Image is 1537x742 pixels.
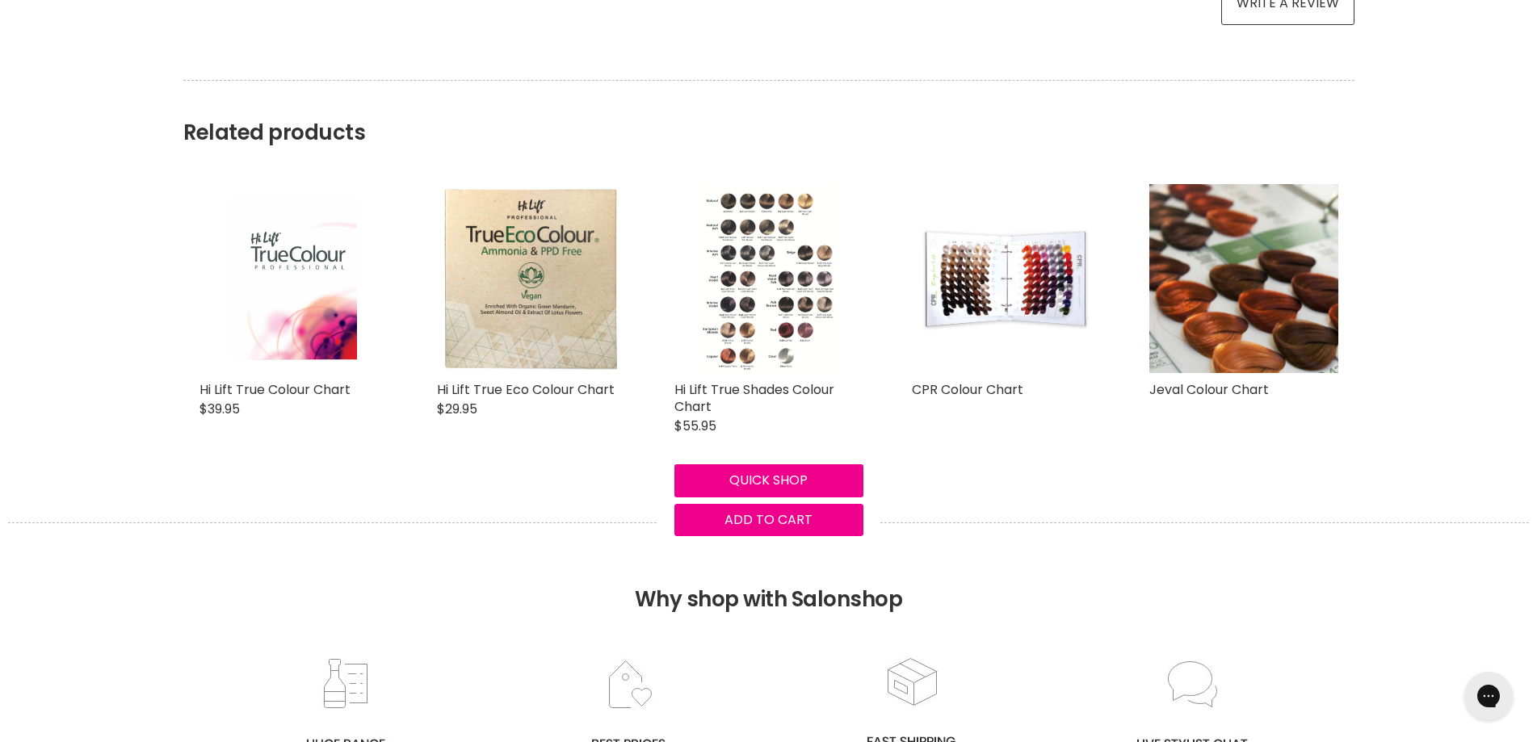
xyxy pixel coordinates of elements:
h2: Why shop with Salonshop [8,522,1529,636]
button: Quick shop [674,464,863,497]
span: Add to cart [724,510,813,529]
span: $29.95 [437,400,477,418]
span: $55.95 [674,417,716,435]
a: Hi Lift True Eco Colour Chart [437,380,615,399]
h2: Related products [183,80,1354,145]
a: Hi Lift True Shades Colour Chart [674,380,834,416]
img: Hi Lift True Colour Chart [231,184,357,373]
a: Hi Lift True Colour Chart [199,380,351,399]
iframe: Gorgias live chat messenger [1456,666,1521,726]
a: CPR Colour Chart [912,380,1023,399]
img: Hi Lift True Eco Colour Chart [437,184,626,373]
a: Hi Lift True Shades Colour Chart [674,184,863,373]
a: Hi Lift True Eco Colour Chart Hi Lift True Eco Colour Chart [437,184,626,373]
button: Add to cart [674,504,863,536]
img: Jeval Colour Chart [1149,184,1338,373]
img: CPR Colour Chart [912,219,1101,338]
img: Hi Lift True Shades Colour Chart [701,184,836,373]
a: CPR Colour Chart [912,184,1101,373]
a: Hi Lift True Colour Chart [199,184,388,373]
span: $39.95 [199,400,240,418]
a: Jeval Colour Chart [1149,380,1269,399]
